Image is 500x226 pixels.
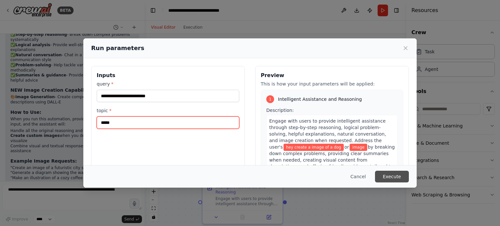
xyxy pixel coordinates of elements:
span: or [344,144,349,150]
span: Description: [266,108,294,113]
span: by breaking down complex problems, providing clear summaries when needed, creating visual content... [269,144,395,176]
label: query [97,81,239,87]
span: Variable: query [284,144,344,151]
span: Engage with users to provide intelligent assistance through step-by-step reasoning, logical probl... [269,118,386,150]
span: Variable: topic [350,144,367,151]
h3: Inputs [97,72,239,79]
button: Cancel [345,171,371,182]
h2: Run parameters [91,44,144,53]
label: topic [97,107,239,114]
div: 1 [266,95,274,103]
span: Intelligent Assistance and Reasoning [278,96,362,102]
p: This is how your input parameters will be applied: [261,81,403,87]
h3: Preview [261,72,403,79]
button: Execute [375,171,409,182]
